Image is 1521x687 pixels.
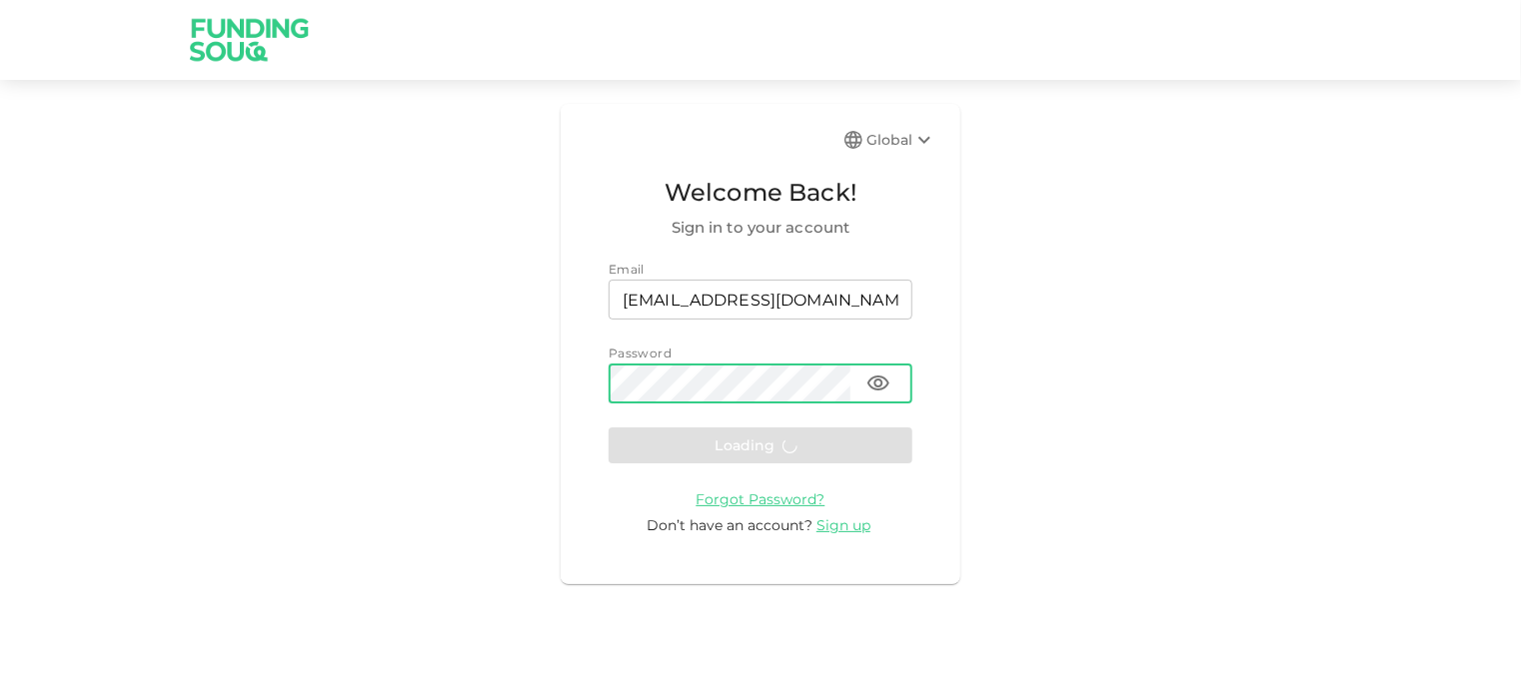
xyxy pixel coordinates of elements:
[816,516,870,534] span: Sign up
[609,280,912,320] input: email
[609,262,645,277] span: Email
[866,128,936,152] div: Global
[609,174,912,212] span: Welcome Back!
[609,363,850,403] input: password
[647,516,812,534] span: Don’t have an account?
[697,490,825,508] span: Forgot Password?
[697,489,825,508] a: Forgot Password?
[609,216,912,240] span: Sign in to your account
[609,345,672,360] span: Password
